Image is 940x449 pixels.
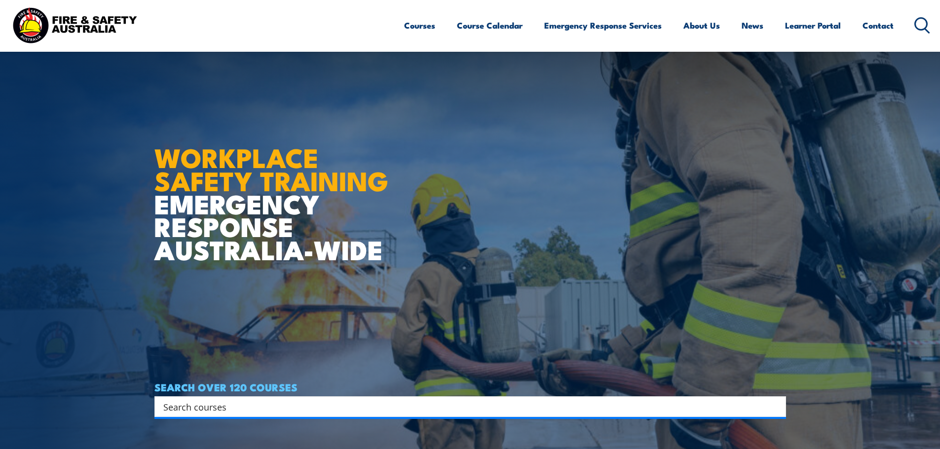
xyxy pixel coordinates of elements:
h1: EMERGENCY RESPONSE AUSTRALIA-WIDE [154,121,396,261]
a: About Us [683,12,720,38]
h4: SEARCH OVER 120 COURSES [154,381,786,392]
input: Search input [163,399,764,414]
strong: WORKPLACE SAFETY TRAINING [154,136,388,200]
a: Courses [404,12,435,38]
form: Search form [165,400,766,414]
a: Contact [863,12,894,38]
a: News [742,12,763,38]
button: Search magnifier button [769,400,783,414]
a: Learner Portal [785,12,841,38]
a: Emergency Response Services [544,12,662,38]
a: Course Calendar [457,12,523,38]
